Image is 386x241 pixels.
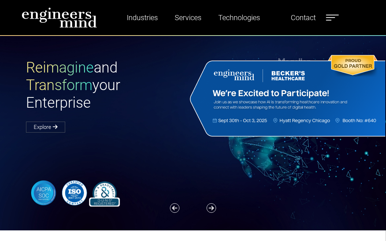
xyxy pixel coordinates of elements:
[172,9,204,26] a: Services
[26,179,122,207] img: banner-logo
[26,59,193,112] h1: and your Enterprise
[26,59,94,76] span: Reimagine
[188,53,385,138] img: Website Banner
[22,7,97,28] img: logo
[26,77,92,94] span: Transform
[124,9,161,26] a: Industries
[215,9,263,26] a: Technologies
[26,122,65,133] a: Explore
[288,9,319,26] a: Contact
